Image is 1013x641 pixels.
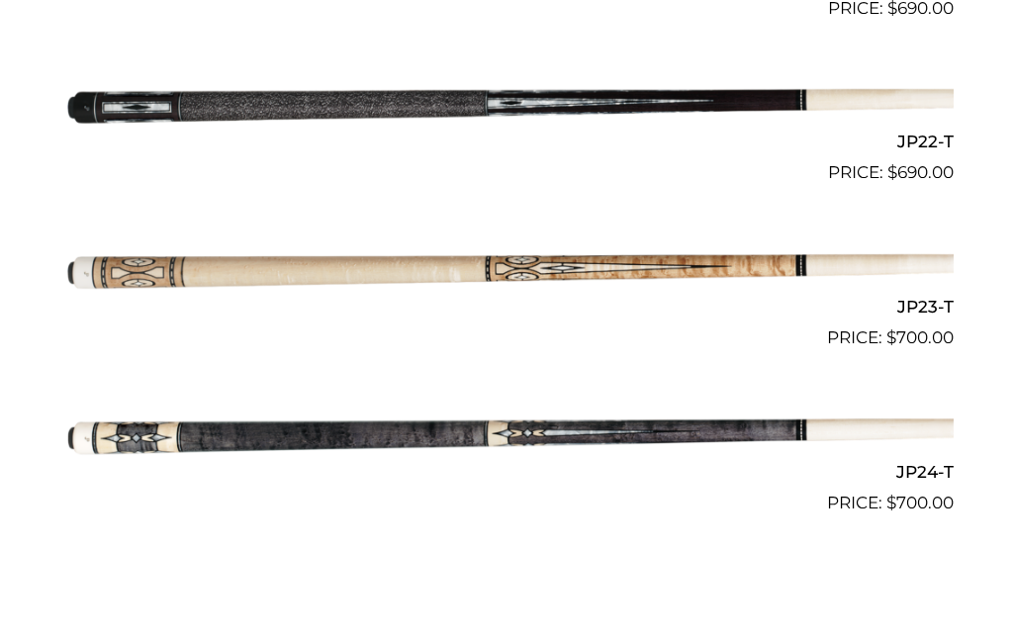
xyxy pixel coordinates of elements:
[59,194,954,350] a: JP23-T $700.00
[59,359,954,507] img: JP24-T
[887,162,897,182] span: $
[887,162,954,182] bdi: 690.00
[886,327,954,347] bdi: 700.00
[59,194,954,342] img: JP23-T
[59,30,954,178] img: JP22-T
[59,30,954,186] a: JP22-T $690.00
[59,359,954,515] a: JP24-T $700.00
[886,493,954,512] bdi: 700.00
[886,327,896,347] span: $
[886,493,896,512] span: $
